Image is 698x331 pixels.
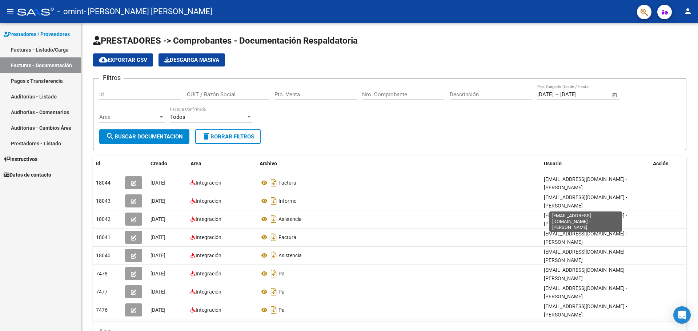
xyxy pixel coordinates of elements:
[99,73,124,83] h3: Filtros
[544,194,627,209] span: [EMAIL_ADDRESS][DOMAIN_NAME] - [PERSON_NAME]
[151,289,165,295] span: [DATE]
[278,307,285,313] span: Pa
[269,213,278,225] i: Descargar documento
[269,195,278,207] i: Descargar documento
[269,250,278,261] i: Descargar documento
[537,91,554,98] input: Start date
[148,156,188,171] datatable-header-cell: Creado
[544,231,627,245] span: [EMAIL_ADDRESS][DOMAIN_NAME] - [PERSON_NAME]
[683,7,692,16] mat-icon: person
[196,216,221,222] span: Integración
[269,268,278,279] i: Descargar documento
[96,307,108,313] span: 7476
[541,156,650,171] datatable-header-cell: Usuario
[260,161,277,166] span: Archivo
[278,216,302,222] span: Asistencia
[278,234,296,240] span: Factura
[560,91,595,98] input: End date
[196,289,221,295] span: Integración
[93,36,358,46] span: PRESTADORES -> Comprobantes - Documentación Respaldatoria
[196,234,221,240] span: Integración
[196,271,221,276] span: Integración
[611,91,619,99] button: Open calendar
[257,156,541,171] datatable-header-cell: Archivo
[195,129,261,144] button: Borrar Filtros
[159,53,225,66] app-download-masive: Descarga masiva de comprobantes (adjuntos)
[96,216,111,222] span: 18042
[269,286,278,298] i: Descargar documento
[151,234,165,240] span: [DATE]
[151,216,165,222] span: [DATE]
[57,4,84,20] span: - omint
[99,55,108,64] mat-icon: cloud_download
[99,114,158,120] span: Área
[4,171,51,179] span: Datos de contacto
[269,304,278,316] i: Descargar documento
[4,155,37,163] span: Instructivos
[188,156,257,171] datatable-header-cell: Area
[278,198,296,204] span: Informe
[196,198,221,204] span: Integración
[151,198,165,204] span: [DATE]
[196,253,221,258] span: Integración
[106,133,183,140] span: Buscar Documentacion
[544,249,627,263] span: [EMAIL_ADDRESS][DOMAIN_NAME] - [PERSON_NAME]
[96,253,111,258] span: 18040
[4,30,70,38] span: Prestadores / Proveedores
[269,231,278,243] i: Descargar documento
[99,129,189,144] button: Buscar Documentacion
[196,307,221,313] span: Integración
[6,7,15,16] mat-icon: menu
[544,161,562,166] span: Usuario
[99,57,147,63] span: Exportar CSV
[151,180,165,186] span: [DATE]
[151,253,165,258] span: [DATE]
[84,4,212,20] span: - [PERSON_NAME] [PERSON_NAME]
[650,156,686,171] datatable-header-cell: Acción
[159,53,225,66] button: Descarga Masiva
[544,213,627,227] span: [EMAIL_ADDRESS][DOMAIN_NAME] - [PERSON_NAME]
[673,306,691,324] div: Open Intercom Messenger
[170,114,185,120] span: Todos
[544,267,627,281] span: [EMAIL_ADDRESS][DOMAIN_NAME] - [PERSON_NAME]
[151,271,165,276] span: [DATE]
[544,176,627,190] span: [EMAIL_ADDRESS][DOMAIN_NAME] - [PERSON_NAME]
[196,180,221,186] span: Integración
[544,303,627,318] span: [EMAIL_ADDRESS][DOMAIN_NAME] - [PERSON_NAME]
[164,57,219,63] span: Descarga Masiva
[190,161,201,166] span: Area
[106,132,115,141] mat-icon: search
[555,91,559,98] span: –
[278,271,285,276] span: Pa
[96,271,108,276] span: 7478
[96,180,111,186] span: 18044
[544,285,627,299] span: [EMAIL_ADDRESS][DOMAIN_NAME] - [PERSON_NAME]
[96,161,100,166] span: Id
[653,161,669,166] span: Acción
[278,180,296,186] span: Factura
[96,198,111,204] span: 18043
[151,161,167,166] span: Creado
[269,177,278,189] i: Descargar documento
[93,53,153,66] button: Exportar CSV
[202,132,210,141] mat-icon: delete
[202,133,254,140] span: Borrar Filtros
[151,307,165,313] span: [DATE]
[96,234,111,240] span: 18041
[278,253,302,258] span: Asistencia
[93,156,122,171] datatable-header-cell: Id
[278,289,285,295] span: Pa
[96,289,108,295] span: 7477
